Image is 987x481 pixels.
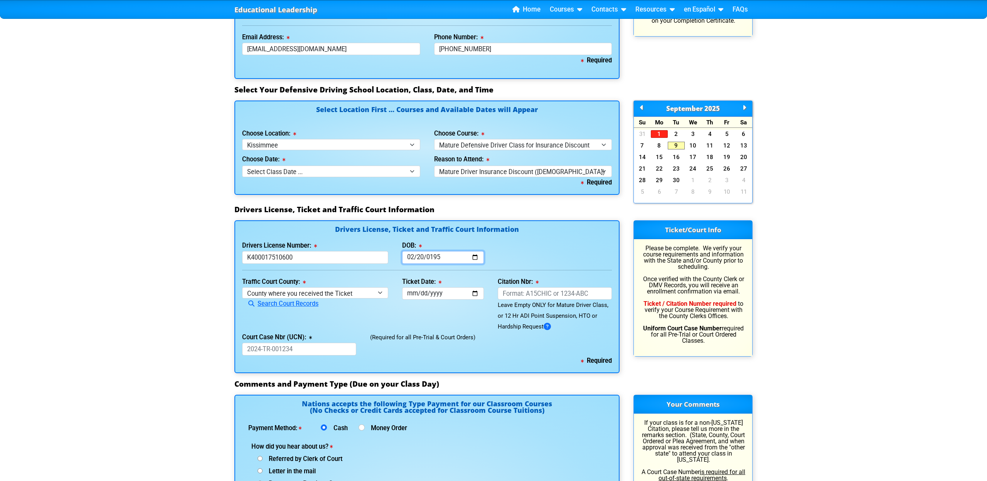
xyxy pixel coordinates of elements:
[701,142,718,149] a: 11
[242,243,317,249] label: Drivers License Number:
[735,153,752,161] a: 20
[242,226,612,234] h4: Drivers License, Ticket and Traffic Court Information
[718,188,735,196] a: 10
[234,3,317,16] a: Educational Leadership
[434,156,489,163] label: Reason to Attend:
[263,468,316,475] span: Letter in the mail
[641,5,745,24] p: Your email and Phone Number are for us to contact you; they are entered on your Completion Certif...
[701,153,718,161] a: 18
[718,130,735,138] a: 5
[634,176,651,184] a: 28
[651,130,668,138] a: 1
[718,117,735,128] div: Fr
[685,153,702,161] a: 17
[685,117,702,128] div: We
[242,106,612,122] h4: Select Location First ... Courses and Available Dates will Appear
[234,85,753,94] h3: Select Your Defensive Driving School Location, Class, Date, and Time
[701,188,718,196] a: 9
[668,130,685,138] a: 2
[735,188,752,196] a: 11
[242,279,306,285] label: Traffic Court County:
[668,165,685,173] a: 23
[651,165,668,173] a: 22
[685,142,702,149] a: 10
[509,4,544,15] a: Home
[634,165,651,173] a: 21
[434,34,483,40] label: Phone Number:
[634,142,651,149] a: 7
[668,142,685,149] a: 9
[634,395,752,414] h3: Your Comments
[234,379,753,389] h3: Comments and Payment Type (Due on your Class Day)
[701,165,718,173] a: 25
[685,165,702,173] a: 24
[581,57,612,64] b: Required
[258,468,263,473] input: Letter in the mail
[701,130,718,138] a: 4
[718,165,735,173] a: 26
[498,287,612,300] input: Format: A15CHIC or 1234-ABC
[251,444,372,450] label: How did you hear about us?
[651,153,668,161] a: 15
[634,130,651,138] a: 31
[242,34,290,40] label: Email Address:
[258,456,263,461] input: Referred by Clerk of Court
[368,425,407,431] label: Money Order
[434,131,484,137] label: Choose Course:
[402,243,422,249] label: DOB:
[735,142,752,149] a: 13
[651,117,668,128] div: Mo
[668,188,685,196] a: 7
[242,251,388,264] input: License or Florida ID Card Nbr
[668,153,685,161] a: 16
[685,176,702,184] a: 1
[634,153,651,161] a: 14
[581,357,612,364] b: Required
[643,325,722,332] b: Uniform Court Case Number
[242,401,612,417] h4: Nations accepts the following Type Payment for our Classroom Courses (No Checks or Credit Cards a...
[651,188,668,196] a: 6
[718,142,735,149] a: 12
[242,300,318,307] a: Search Court Records
[735,176,752,184] a: 4
[651,142,668,149] a: 8
[643,300,736,307] b: Ticket / Citation Number required
[701,176,718,184] a: 2
[330,425,351,431] label: Cash
[242,156,285,163] label: Choose Date:
[402,287,484,300] input: mm/dd/yyyy
[581,179,612,186] b: Required
[242,131,296,137] label: Choose Location:
[634,188,651,196] a: 5
[234,205,753,214] h3: Drivers License, Ticket and Traffic Court Information
[402,279,441,285] label: Ticket Date:
[634,221,752,239] h3: Ticket/Court Info
[651,176,668,184] a: 29
[402,251,484,264] input: mm/dd/yyyy
[685,130,702,138] a: 3
[248,425,310,431] label: Payment Method:
[735,165,752,173] a: 27
[729,4,751,15] a: FAQs
[632,4,678,15] a: Resources
[263,455,342,463] span: Referred by Clerk of Court
[668,117,685,128] div: Tu
[701,117,718,128] div: Th
[634,117,651,128] div: Su
[434,43,612,55] input: Where we can reach you
[704,104,720,113] span: 2025
[681,4,726,15] a: en Español
[242,334,312,340] label: Court Case Nbr (UCN):
[666,104,703,113] span: September
[668,176,685,184] a: 30
[498,279,539,285] label: Citation Nbr:
[242,343,356,355] input: 2024-TR-001234
[685,188,702,196] a: 8
[588,4,629,15] a: Contacts
[735,130,752,138] a: 6
[718,153,735,161] a: 19
[242,43,420,55] input: myname@domain.com
[718,176,735,184] a: 3
[641,245,745,344] p: Please be complete. We verify your course requirements and information with the State and/or Coun...
[735,117,752,128] div: Sa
